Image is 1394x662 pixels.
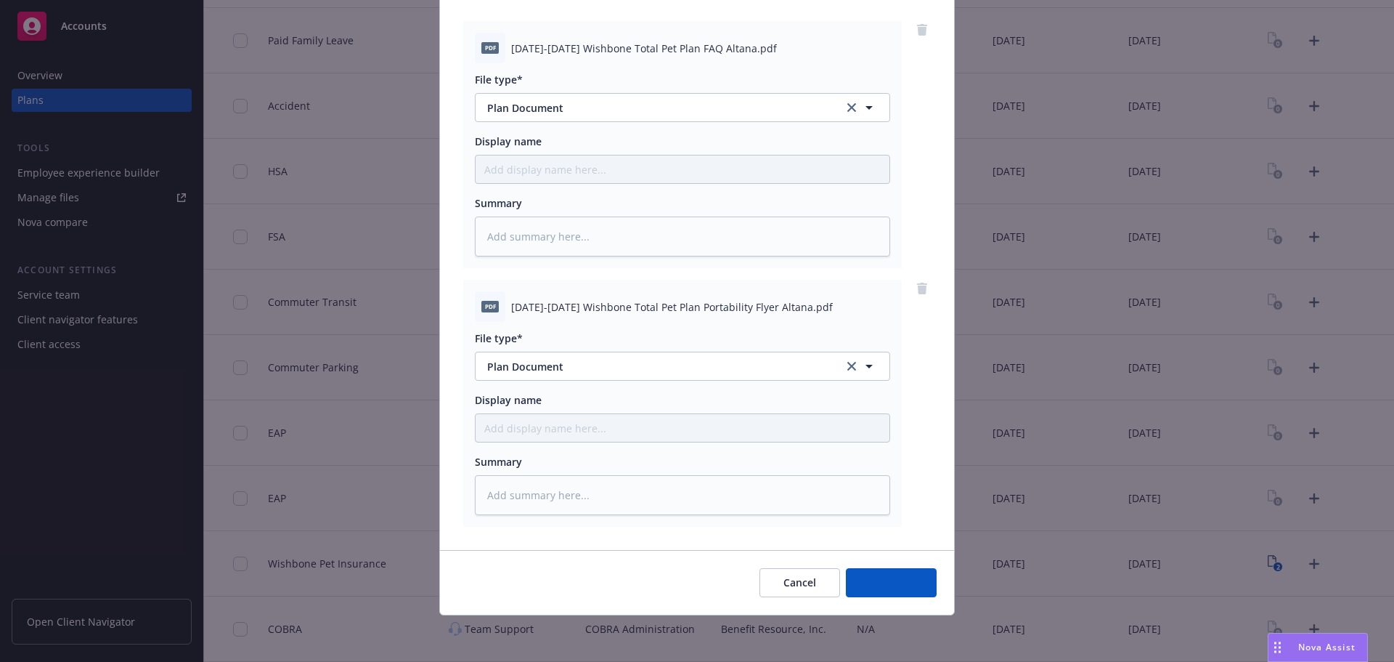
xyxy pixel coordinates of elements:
[1268,634,1287,661] div: Drag to move
[475,93,890,122] button: Plan Documentclear selection
[481,42,499,53] span: pdf
[487,100,823,116] span: Plan Document
[487,359,823,374] span: Plan Document
[475,331,523,345] span: File type*
[511,299,833,315] span: [DATE]-[DATE] Wishbone Total Pet Plan Portability Flyer Altana.pdf
[475,73,523,86] span: File type*
[843,358,860,375] a: clear selection
[913,21,931,39] a: remove
[870,576,913,589] span: Add files
[481,301,499,312] span: pdf
[846,568,937,597] button: Add files
[843,99,860,116] a: clear selection
[913,280,931,297] a: remove
[476,414,889,442] input: Add display name here...
[475,352,890,381] button: Plan Documentclear selection
[783,576,816,589] span: Cancel
[476,156,889,183] input: Add display name here...
[1268,633,1368,662] button: Nova Assist
[511,41,777,56] span: [DATE]-[DATE] Wishbone Total Pet Plan FAQ Altana.pdf
[475,393,542,407] span: Display name
[759,568,840,597] button: Cancel
[1298,641,1356,653] span: Nova Assist
[475,455,522,469] span: Summary
[475,134,542,148] span: Display name
[475,196,522,210] span: Summary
